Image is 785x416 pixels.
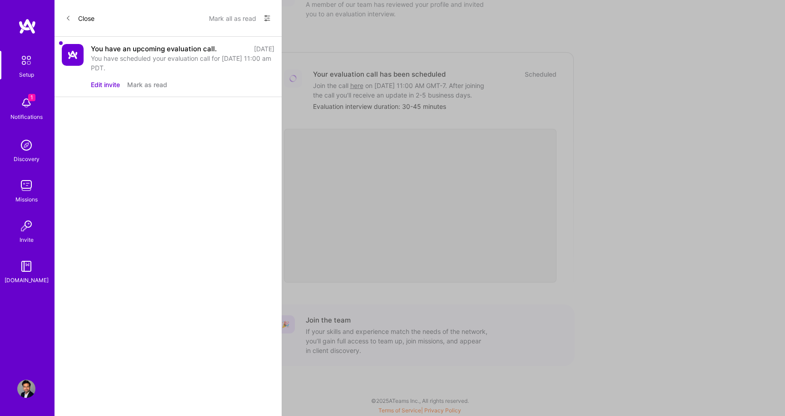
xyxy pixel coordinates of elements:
[91,44,217,54] div: You have an upcoming evaluation call.
[18,18,36,34] img: logo
[5,275,49,285] div: [DOMAIN_NAME]
[91,54,274,73] div: You have scheduled your evaluation call for [DATE] 11:00 am PDT.
[65,11,94,25] button: Close
[17,136,35,154] img: discovery
[15,380,38,398] a: User Avatar
[209,11,256,25] button: Mark all as read
[17,257,35,275] img: guide book
[17,176,35,195] img: teamwork
[19,70,34,79] div: Setup
[17,51,36,70] img: setup
[254,44,274,54] div: [DATE]
[14,154,40,164] div: Discovery
[15,195,38,204] div: Missions
[62,44,84,66] img: Company Logo
[17,380,35,398] img: User Avatar
[127,80,167,89] button: Mark as read
[91,80,120,89] button: Edit invite
[17,217,35,235] img: Invite
[20,235,34,245] div: Invite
